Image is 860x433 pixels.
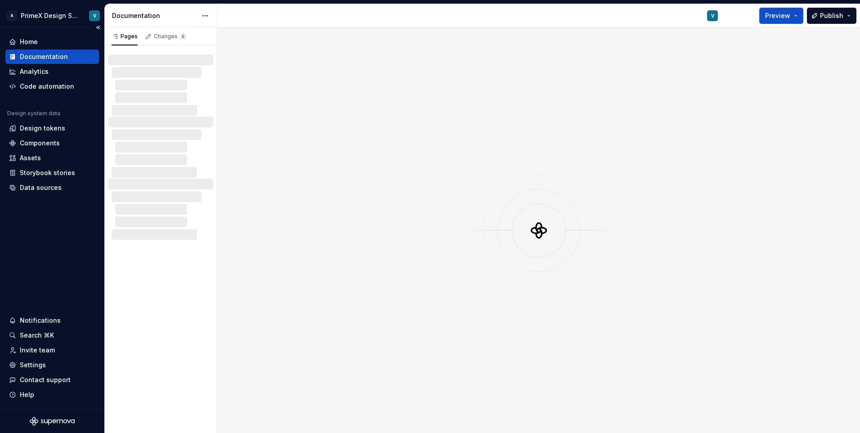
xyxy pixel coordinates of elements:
span: Preview [765,11,790,20]
div: Assets [20,153,41,162]
div: Invite team [20,346,55,355]
a: Code automation [5,79,99,94]
a: Storybook stories [5,166,99,180]
div: Documentation [20,52,68,61]
div: Pages [112,33,138,40]
a: Settings [5,358,99,372]
a: Data sources [5,180,99,195]
span: 6 [179,33,187,40]
div: PrimeX Design System [21,11,78,20]
div: V [93,12,96,19]
div: Documentation [112,11,197,20]
div: Storybook stories [20,168,75,177]
a: Home [5,35,99,49]
div: Design system data [7,110,60,117]
div: Contact support [20,375,71,384]
button: Contact support [5,373,99,387]
button: Publish [807,8,856,24]
a: Assets [5,151,99,165]
div: A [6,10,17,21]
button: Help [5,388,99,402]
button: Collapse sidebar [92,21,104,34]
a: Components [5,136,99,150]
div: Help [20,390,34,399]
button: Preview [759,8,803,24]
a: Documentation [5,50,99,64]
div: Search ⌘K [20,331,54,340]
div: Design tokens [20,124,65,133]
div: Home [20,37,38,46]
div: Settings [20,361,46,370]
div: V [711,12,714,19]
div: Notifications [20,316,61,325]
a: Design tokens [5,121,99,135]
div: Components [20,139,60,148]
div: Changes [154,33,187,40]
span: Publish [820,11,843,20]
a: Invite team [5,343,99,357]
div: Data sources [20,183,62,192]
button: Notifications [5,313,99,328]
svg: Supernova Logo [30,417,75,426]
button: Search ⌘K [5,328,99,343]
button: APrimeX Design SystemV [2,6,103,25]
a: Analytics [5,64,99,79]
div: Analytics [20,67,49,76]
div: Code automation [20,82,74,91]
